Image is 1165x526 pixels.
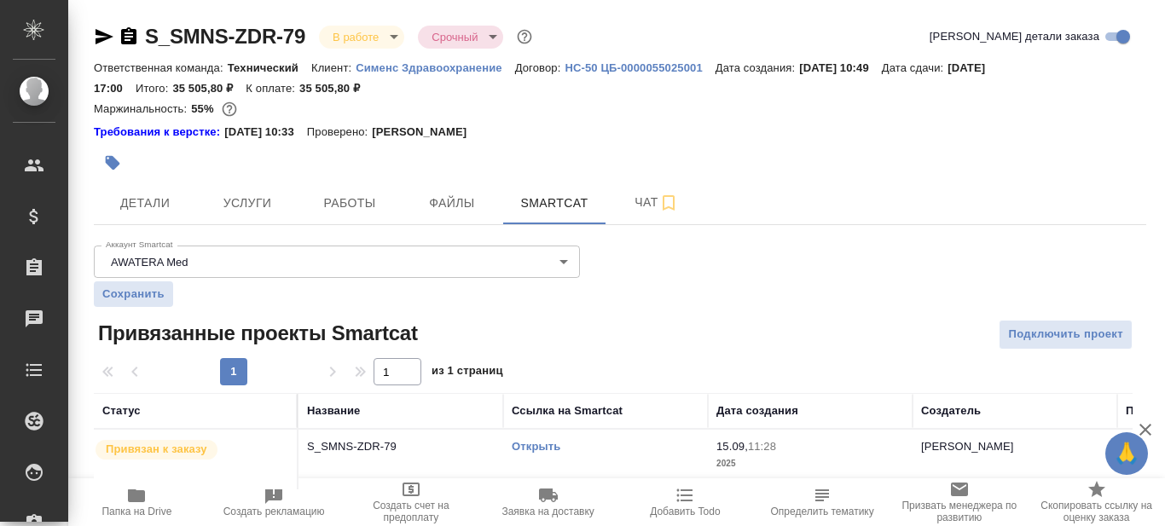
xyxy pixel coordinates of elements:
a: Сименс Здравоохранение [356,60,515,74]
p: 15.09, [716,440,748,453]
div: Название [307,402,360,419]
p: 11:28 [748,440,776,453]
span: Детали [104,193,186,214]
span: Smartcat [513,193,595,214]
button: Определить тематику [754,478,891,526]
span: Заявка на доставку [501,506,594,517]
button: Скопировать ссылку для ЯМессенджера [94,26,114,47]
p: Ответственная команда: [94,61,228,74]
button: Папка на Drive [68,478,206,526]
p: 35 505,80 ₽ [299,82,373,95]
span: Чат [616,192,698,213]
p: Проверено: [307,124,373,141]
a: S_SMNS-ZDR-79 [145,25,305,48]
span: Работы [309,193,391,214]
a: Требования к верстке: [94,124,224,141]
p: Технический [228,61,311,74]
p: Привязан к заказу [106,441,207,458]
p: [PERSON_NAME] [372,124,479,141]
p: 35 505,80 ₽ [172,82,246,95]
p: Маржинальность: [94,102,191,115]
span: из 1 страниц [432,361,503,385]
div: В работе [418,26,503,49]
button: Призвать менеджера по развитию [891,478,1029,526]
button: Подключить проект [999,320,1133,350]
p: S_SMNS-ZDR-79 [307,438,495,455]
span: Создать рекламацию [223,506,325,517]
span: Файлы [411,193,493,214]
p: 55% [191,102,217,115]
span: Привязанные проекты Smartcat [94,320,418,347]
span: Призвать менеджера по развитию [901,500,1018,523]
a: Открыть [512,440,560,453]
div: Ссылка на Smartcat [512,402,623,419]
div: Дата создания [716,402,798,419]
a: HC-50 ЦБ-0000055025001 [565,60,715,74]
button: Доп статусы указывают на важность/срочность заказа [513,26,536,48]
button: Скопировать ссылку [119,26,139,47]
button: Добавить Todo [617,478,754,526]
button: Срочный [426,30,483,44]
button: Сохранить [94,281,173,307]
button: Заявка на доставку [479,478,617,526]
div: Статус [102,402,141,419]
span: 🙏 [1112,436,1141,471]
span: Услуги [206,193,288,214]
button: AWATERA Med [106,255,194,269]
p: Договор: [515,61,565,74]
p: HC-50 ЦБ-0000055025001 [565,61,715,74]
div: Нажми, чтобы открыть папку с инструкцией [94,124,224,141]
p: [PERSON_NAME] [921,440,1014,453]
button: Добавить тэг [94,144,131,182]
span: Добавить Todo [650,506,720,517]
span: [PERSON_NAME] детали заказа [930,28,1099,45]
span: Папка на Drive [101,506,171,517]
p: 2025 [716,455,904,472]
span: Определить тематику [770,506,873,517]
svg: Подписаться [658,193,679,213]
p: [DATE] 10:49 [799,61,882,74]
span: Подключить проект [1008,325,1123,344]
div: В работе [319,26,404,49]
p: Итого: [136,82,172,95]
button: Создать рекламацию [206,478,343,526]
p: Сименс Здравоохранение [356,61,515,74]
button: Создать счет на предоплату [343,478,480,526]
button: 🙏 [1105,432,1148,475]
p: Клиент: [311,61,356,74]
span: Скопировать ссылку на оценку заказа [1038,500,1155,523]
p: К оплате: [246,82,299,95]
span: Сохранить [102,286,165,303]
button: В работе [327,30,384,44]
button: Скопировать ссылку на оценку заказа [1028,478,1165,526]
span: Создать счет на предоплату [353,500,470,523]
p: [DATE] 10:33 [224,124,307,141]
div: AWATERA Med [94,246,580,278]
p: Дата создания: [716,61,799,74]
p: Дата сдачи: [882,61,948,74]
div: Создатель [921,402,981,419]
